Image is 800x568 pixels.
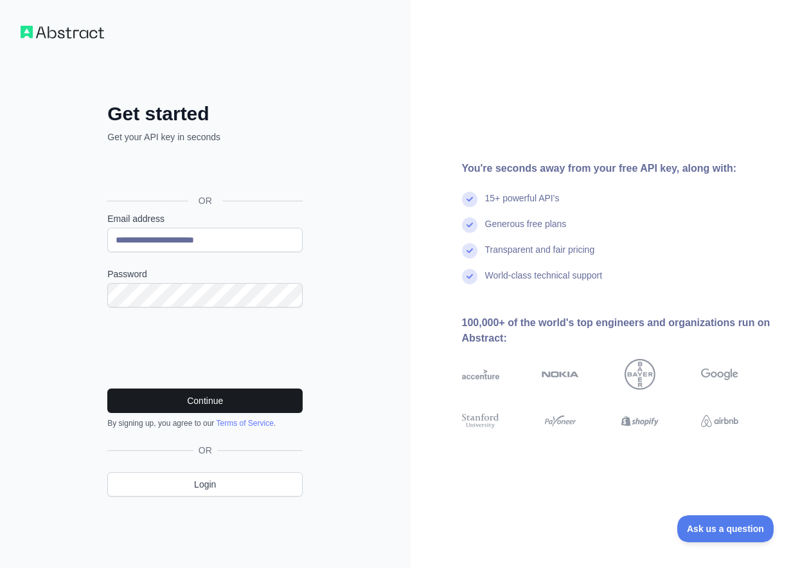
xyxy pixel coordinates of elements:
[107,102,303,125] h2: Get started
[462,243,477,259] img: check mark
[107,131,303,143] p: Get your API key in seconds
[462,412,499,430] img: stanford university
[462,192,477,207] img: check mark
[107,472,303,497] a: Login
[107,418,303,428] div: By signing up, you agree to our .
[107,212,303,225] label: Email address
[485,269,603,295] div: World-class technical support
[193,444,217,457] span: OR
[485,192,560,217] div: 15+ powerful API's
[462,269,477,284] img: check mark
[462,161,780,176] div: You're seconds away from your free API key, along with:
[485,217,567,243] div: Generous free plans
[485,243,595,269] div: Transparent and fair pricing
[107,323,303,373] iframe: reCAPTCHA
[462,315,780,346] div: 100,000+ of the world's top engineers and organizations run on Abstract:
[101,158,307,186] iframe: Sign in with Google Button
[677,515,774,542] iframe: Toggle Customer Support
[542,412,579,430] img: payoneer
[621,412,659,430] img: shopify
[107,389,303,413] button: Continue
[701,359,738,390] img: google
[188,194,222,207] span: OR
[216,419,273,428] a: Terms of Service
[701,412,738,430] img: airbnb
[542,359,579,390] img: nokia
[625,359,655,390] img: bayer
[21,26,104,39] img: Workflow
[462,359,499,390] img: accenture
[462,217,477,233] img: check mark
[107,268,303,280] label: Password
